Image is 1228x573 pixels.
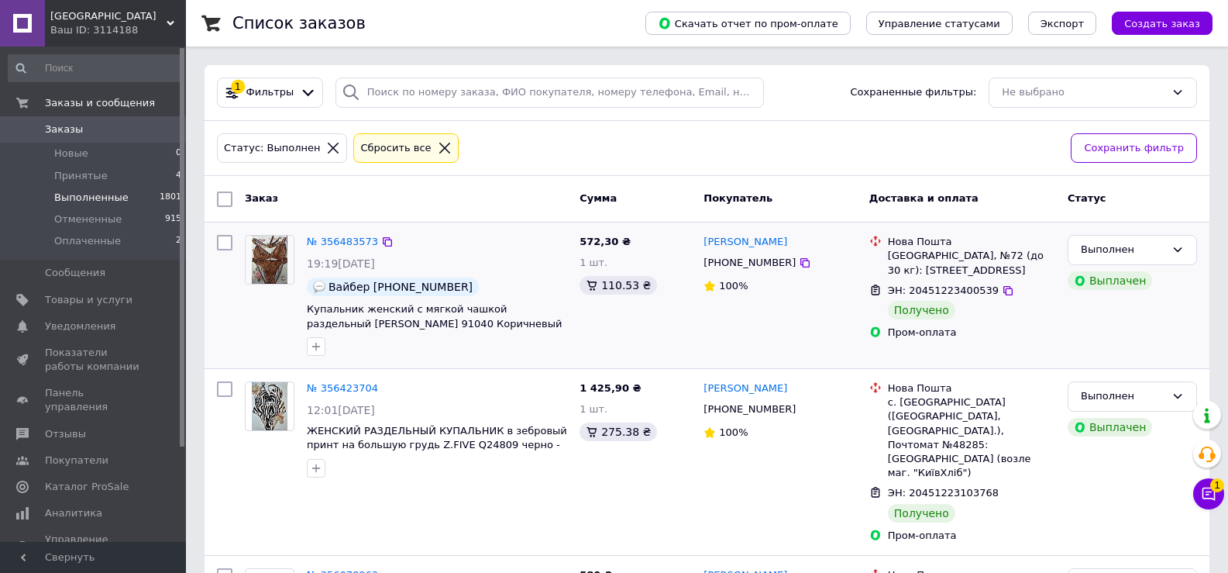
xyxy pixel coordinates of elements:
[176,147,181,161] span: 0
[719,426,748,438] span: 100%
[1096,17,1213,29] a: Создать заказ
[580,192,617,204] span: Сумма
[54,169,108,183] span: Принятые
[252,236,288,284] img: Фото товару
[851,85,977,100] span: Сохраненные фильтры:
[1081,242,1165,258] div: Выполнен
[866,12,1013,35] button: Управление статусами
[1210,478,1224,492] span: 1
[8,54,183,82] input: Поиск
[231,80,245,94] div: 1
[45,319,115,333] span: Уведомления
[50,23,186,37] div: Ваш ID: 3114188
[307,303,562,343] a: Купальник женский с мягкой чашкой раздельный [PERSON_NAME] 91040 Коричневый 42F
[888,285,999,296] span: ЭН: 20451223400539
[176,234,181,248] span: 2
[307,404,375,416] span: 12:01[DATE]
[1028,12,1096,35] button: Экспорт
[879,18,1000,29] span: Управление статусами
[45,480,129,494] span: Каталог ProSale
[160,191,181,205] span: 1801
[328,281,473,293] span: Вайбер [PHONE_NUMBER]
[54,212,122,226] span: Отмененные
[45,293,132,307] span: Товары и услуги
[176,169,181,183] span: 4
[719,280,748,292] span: 100%
[658,16,838,30] span: Скачать отчет по пром-оплате
[307,257,375,270] span: 19:19[DATE]
[580,423,657,441] div: 275.38 ₴
[54,191,129,205] span: Выполненные
[703,381,787,396] a: [PERSON_NAME]
[700,253,799,273] div: [PHONE_NUMBER]
[888,326,1055,340] div: Пром-оплата
[357,140,434,157] div: Сбросить все
[45,454,108,468] span: Покупатели
[54,147,88,161] span: Новые
[1081,388,1165,405] div: Выполнен
[1193,478,1224,509] button: Чат с покупателем1
[307,425,567,465] a: ЖЕНСКИЙ РАЗДЕЛЬНЫЙ КУПАЛЬНИК в зебровый принт на большую грудь Z.FIVE Q24809 черно - бежевый 50
[45,346,143,374] span: Показатели работы компании
[1068,192,1106,204] span: Статус
[1068,418,1152,437] div: Выплачен
[313,281,325,293] img: :speech_balloon:
[1084,140,1184,157] span: Сохранить фильтр
[45,123,83,136] span: Заказы
[869,192,979,204] span: Доставка и оплата
[165,212,181,226] span: 915
[1112,12,1213,35] button: Создать заказ
[45,386,143,414] span: Панель управления
[580,403,607,415] span: 1 шт.
[307,236,378,247] a: № 356483573
[888,529,1055,543] div: Пром-оплата
[888,249,1055,277] div: [GEOGRAPHIC_DATA], №72 (до 30 кг): [STREET_ADDRESS]
[888,395,1055,480] div: с. [GEOGRAPHIC_DATA] ([GEOGRAPHIC_DATA], [GEOGRAPHIC_DATA].), Почтомат №48285: [GEOGRAPHIC_DATA] ...
[700,399,799,419] div: [PHONE_NUMBER]
[245,381,294,431] a: Фото товару
[1002,85,1165,101] div: Не выбрано
[888,504,955,523] div: Получено
[888,381,1055,395] div: Нова Пошта
[246,85,294,100] span: Фильтры
[1124,18,1200,29] span: Создать заказ
[703,235,787,250] a: [PERSON_NAME]
[45,427,86,441] span: Отзывы
[245,192,278,204] span: Заказ
[252,382,288,430] img: Фото товару
[45,506,102,520] span: Аналитика
[1041,18,1084,29] span: Экспорт
[245,235,294,285] a: Фото товару
[54,234,121,248] span: Оплаченные
[580,257,607,268] span: 1 шт.
[703,192,772,204] span: Покупатель
[307,382,378,394] a: № 356423704
[888,301,955,319] div: Получено
[45,533,143,561] span: Управление сайтом
[232,14,366,33] h1: Список заказов
[888,235,1055,249] div: Нова Пошта
[1071,133,1197,164] button: Сохранить фильтр
[45,266,105,280] span: Сообщения
[45,96,155,110] span: Заказы и сообщения
[1068,271,1152,290] div: Выплачен
[888,487,999,499] span: ЭН: 20451223103768
[580,276,657,295] div: 110.53 ₴
[50,9,167,23] span: Bikini beach
[335,78,764,108] input: Поиск по номеру заказа, ФИО покупателя, номеру телефона, Email, номеру накладной
[580,382,641,394] span: 1 425,90 ₴
[580,236,631,247] span: 572,30 ₴
[645,12,851,35] button: Скачать отчет по пром-оплате
[221,140,323,157] div: Статус: Выполнен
